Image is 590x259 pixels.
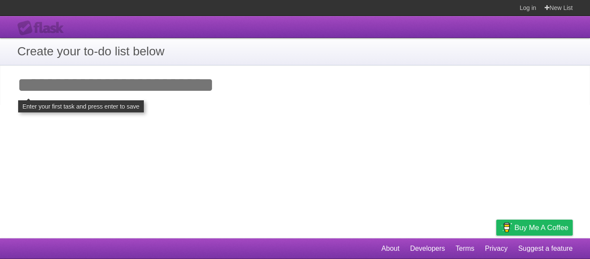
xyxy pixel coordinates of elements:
a: Terms [456,240,475,257]
a: About [381,240,400,257]
h1: Create your to-do list below [17,42,573,61]
img: Buy me a coffee [501,220,512,235]
a: Buy me a coffee [496,220,573,236]
div: Flask [17,20,69,36]
a: Suggest a feature [518,240,573,257]
a: Developers [410,240,445,257]
span: Buy me a coffee [514,220,568,235]
a: Privacy [485,240,508,257]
